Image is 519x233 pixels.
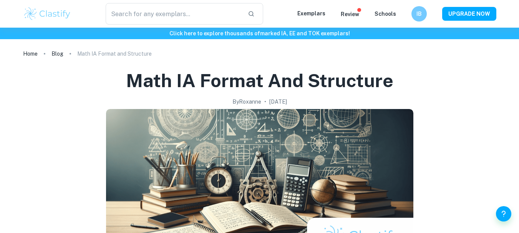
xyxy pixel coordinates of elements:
a: Schools [375,11,396,17]
p: • [264,97,266,106]
button: IB [411,6,427,21]
p: Review [341,10,359,18]
p: Exemplars [297,9,325,18]
h6: IB [415,10,423,18]
h2: By Roxanne [232,97,261,106]
h1: Math IA Format and Structure [126,68,393,93]
p: Math IA Format and Structure [77,50,152,58]
h2: [DATE] [269,97,287,106]
button: Help and Feedback [496,206,511,221]
button: UPGRADE NOW [442,7,496,21]
input: Search for any exemplars... [106,3,242,25]
a: Home [23,48,38,59]
h6: Click here to explore thousands of marked IA, EE and TOK exemplars ! [2,29,517,38]
a: Blog [51,48,63,59]
img: Clastify logo [23,6,72,21]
